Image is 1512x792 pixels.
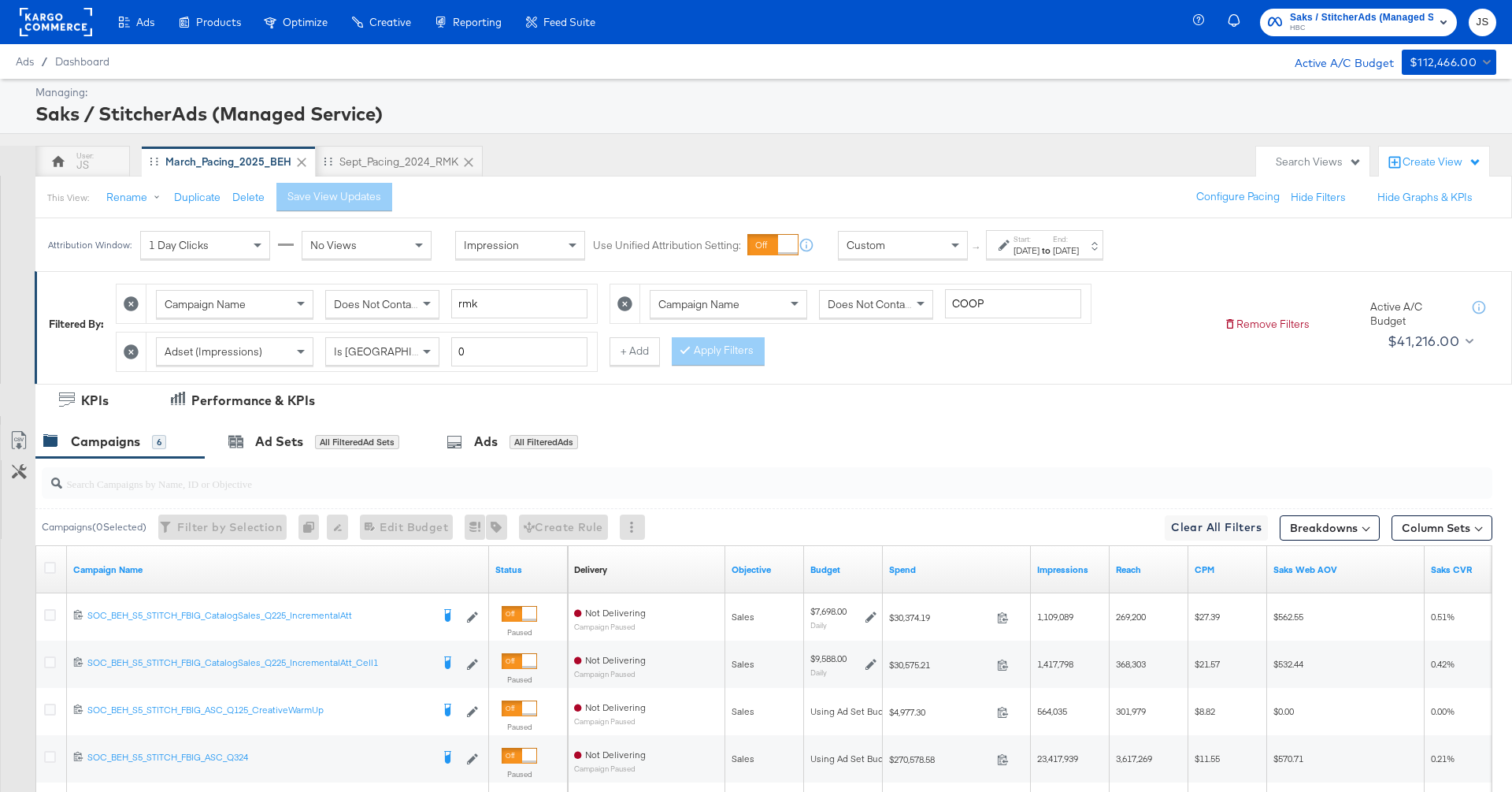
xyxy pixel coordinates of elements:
span: Feed Suite [543,16,595,28]
div: Attribution Window: [47,240,132,251]
span: $0.00 [1273,705,1294,717]
a: SOC_BEH_S5_STITCH_FBIG_CatalogSales_Q225_IncrementalAtt_Cell1 [87,656,431,672]
div: All Filtered Ad Sets [315,435,399,449]
a: SOC_BEH_S5_STITCH_FBIG_ASC_Q324 [87,751,431,767]
span: Products [196,16,241,28]
span: 3,617,269 [1116,753,1152,764]
span: 23,417,939 [1037,753,1078,764]
span: 1,109,089 [1037,611,1073,623]
div: SOC_BEH_S5_STITCH_FBIG_CatalogSales_Q225_IncrementalAtt [87,609,431,622]
div: Using Ad Set Budget [810,753,898,765]
span: Adset (Impressions) [165,344,262,359]
span: $270,578.58 [889,753,991,765]
span: 0.21% [1431,753,1455,764]
a: Shows the current state of your Ad Campaign. [495,563,561,576]
span: $570.71 [1273,753,1303,764]
span: $11.55 [1195,753,1220,764]
span: Impression [464,238,519,252]
span: Not Delivering [585,701,646,713]
span: $8.82 [1195,705,1215,717]
span: Sales [732,658,754,670]
span: 368,303 [1116,658,1146,670]
span: Saks / StitcherAds (Managed Service) [1290,9,1433,26]
div: Sept_Pacing_2024_RMK [339,154,458,169]
span: $532.44 [1273,658,1303,670]
div: SOC_BEH_S5_STITCH_FBIG_CatalogSales_Q225_IncrementalAtt_Cell1 [87,656,431,669]
span: Custom [847,238,885,252]
div: Drag to reorder tab [324,157,332,165]
span: Not Delivering [585,607,646,619]
span: Sales [732,753,754,764]
div: SOC_BEH_S5_STITCH_FBIG_ASC_Q125_CreativeWarmUp [87,704,431,716]
span: ↑ [969,245,984,251]
div: Filtered By: [49,317,104,332]
div: All Filtered Ads [510,435,578,449]
label: Paused [502,627,537,638]
span: 1 Day Clicks [149,238,209,252]
div: Performance & KPIs [191,392,315,410]
div: Saks / StitcherAds (Managed Service) [35,100,1492,127]
div: Active A/C Budget [1278,50,1394,73]
div: Ad Sets [255,433,303,451]
button: Remove Filters [1224,317,1310,332]
a: Your campaign's objective. [732,563,798,576]
label: End: [1053,234,1079,244]
div: KPIs [81,392,109,410]
a: 9/20 Updated [1273,563,1418,576]
button: Delete [232,190,265,205]
button: Hide Graphs & KPIs [1377,190,1473,205]
span: $562.55 [1273,611,1303,623]
a: Reflects the ability of your Ad Campaign to achieve delivery based on ad states, schedule and bud... [574,563,607,576]
strong: to [1039,244,1053,256]
div: March_Pacing_2025_BEH [165,154,291,169]
span: Is [GEOGRAPHIC_DATA] [334,344,454,359]
span: Sales [732,705,754,717]
input: Enter a search term [451,289,587,318]
span: 0.51% [1431,611,1455,623]
span: Does Not Contain [828,297,913,311]
span: No Views [310,238,357,252]
span: $30,575.21 [889,659,991,671]
a: Your campaign name. [73,563,483,576]
a: The number of times your ad was served. On mobile apps an ad is counted as served the first time ... [1037,563,1103,576]
div: Drag to reorder tab [150,157,158,165]
sub: Daily [810,667,827,677]
a: SOC_BEH_S5_STITCH_FBIG_CatalogSales_Q225_IncrementalAtt [87,609,431,625]
label: Paused [502,769,537,779]
button: Clear All Filters [1165,515,1268,541]
span: Creative [369,16,411,28]
a: The average cost you've paid to have 1,000 impressions of your ad. [1195,563,1261,576]
span: Optimize [283,16,328,28]
div: Ads [474,433,498,451]
span: 0.00% [1431,705,1455,717]
div: Using Ad Set Budget [810,705,898,718]
div: Search Views [1276,154,1362,169]
div: [DATE] [1014,244,1039,257]
button: $41,216.00 [1381,329,1477,354]
button: Hide Filters [1291,190,1346,205]
span: $21.57 [1195,658,1220,670]
div: Create View [1403,154,1481,170]
div: Delivery [574,563,607,576]
button: Breakdowns [1280,515,1380,541]
div: 0 [298,515,327,540]
button: Saks / StitcherAds (Managed Service)HBC [1260,9,1457,36]
a: The number of people your ad was served to. [1116,563,1182,576]
span: 301,979 [1116,705,1146,717]
button: Column Sets [1392,515,1492,541]
div: Managing: [35,85,1492,100]
span: Campaign Name [658,297,739,311]
span: Not Delivering [585,749,646,760]
span: Campaign Name [165,297,246,311]
span: Ads [136,16,154,28]
span: $30,374.19 [889,612,991,623]
span: $4,977.30 [889,706,991,718]
span: 1,417,798 [1037,658,1073,670]
sub: Campaign Paused [574,717,646,726]
button: + Add [610,337,660,366]
span: / [34,55,55,68]
input: Search Campaigns by Name, ID or Objective [62,462,1359,493]
input: Enter a search term [945,289,1081,318]
span: Ads [16,55,34,68]
label: Use Unified Attribution Setting: [593,238,741,253]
